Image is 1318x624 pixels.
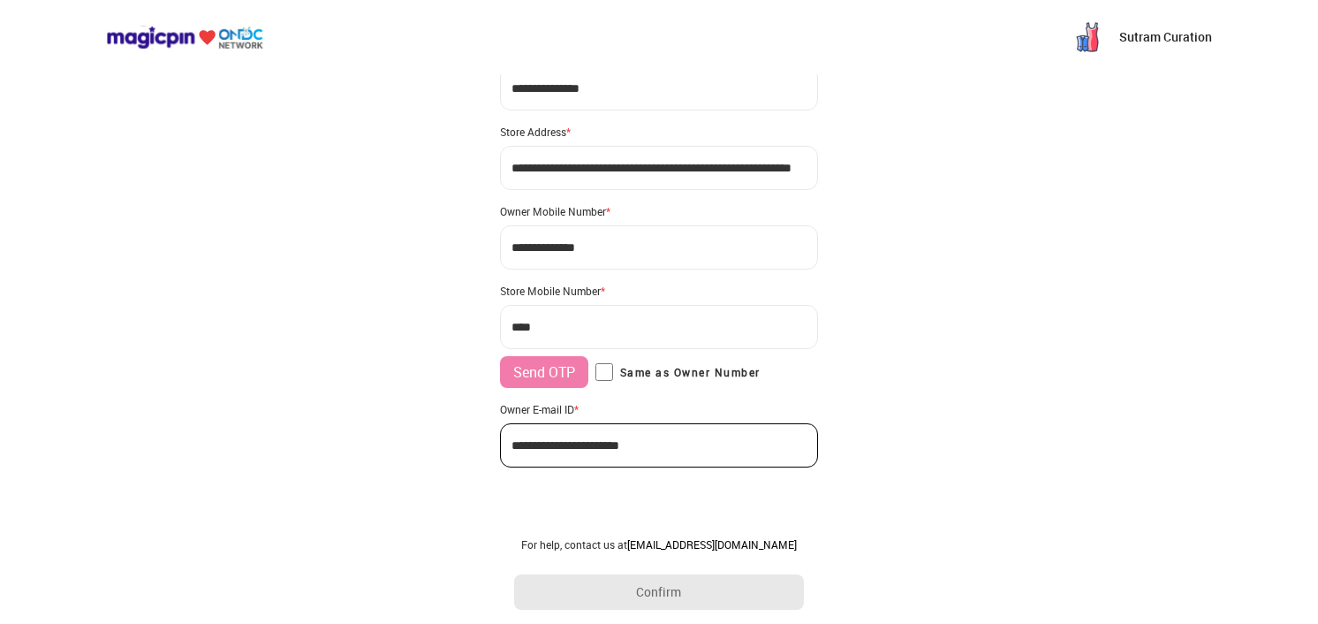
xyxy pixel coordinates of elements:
div: Owner Mobile Number [500,204,818,218]
div: Store Address [500,125,818,139]
img: ondc-logo-new-small.8a59708e.svg [106,26,263,49]
button: Send OTP [500,356,588,388]
div: For help, contact us at [514,537,804,552]
img: 2JIYTlwnLuacMsys3Y6AxBh3iBzp5rvs7BAJnyM59W1XInkaYBu_t8K1DLbZ4Gdmgc-r9yc445OoYPpSd1-YwJ0BoA [1070,19,1105,55]
input: Same as Owner Number [595,363,613,381]
p: Sutram Curation [1119,28,1212,46]
div: Store Mobile Number [500,284,818,298]
div: Owner E-mail ID [500,402,818,416]
a: [EMAIL_ADDRESS][DOMAIN_NAME] [627,537,797,552]
button: Confirm [514,575,804,610]
label: Same as Owner Number [595,363,761,381]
